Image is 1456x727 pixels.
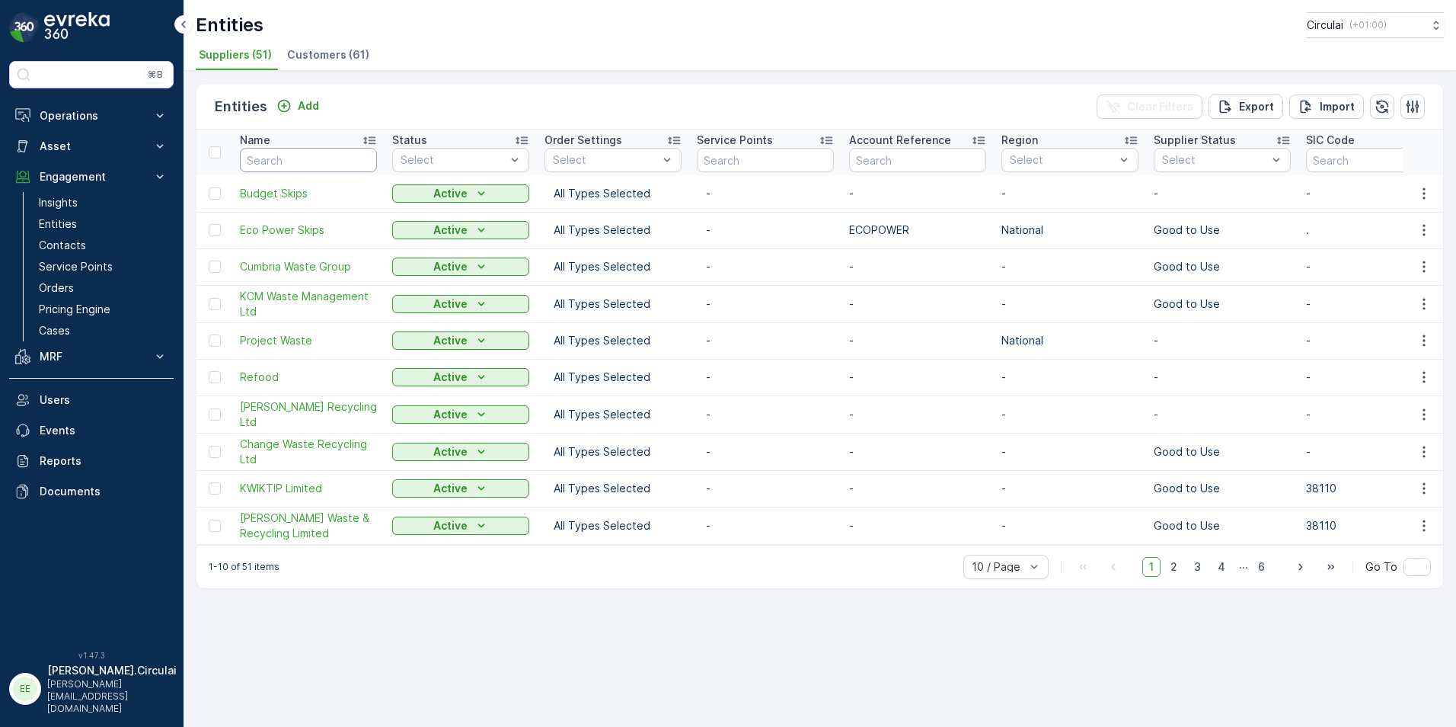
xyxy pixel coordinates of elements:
[215,96,267,117] p: Entities
[554,259,672,274] p: All Types Selected
[1365,559,1397,575] span: Go To
[40,169,143,184] p: Engagement
[40,392,168,408] p: Users
[240,259,377,274] a: Cumbria Waste Group
[9,663,174,715] button: EE[PERSON_NAME].Circulai[PERSON_NAME][EMAIL_ADDRESS][DOMAIN_NAME]
[553,152,658,168] p: Select
[1164,557,1184,577] span: 2
[1307,12,1444,38] button: Circulai(+01:00)
[554,481,672,496] p: All Types Selected
[240,511,377,541] a: Melton Waste & Recycling Limited
[148,69,163,81] p: ⌘B
[9,131,174,162] button: Asset
[706,444,825,460] p: -
[9,101,174,131] button: Operations
[1146,359,1298,396] td: -
[392,368,529,386] button: Active
[33,192,174,213] a: Insights
[706,223,825,238] p: -
[1142,557,1161,577] span: 1
[9,12,40,43] img: logo
[433,518,468,533] p: Active
[706,333,825,348] p: -
[1298,396,1451,433] td: -
[13,677,37,701] div: EE
[994,433,1146,470] td: -
[33,235,174,256] a: Contacts
[841,470,994,507] td: -
[1298,433,1451,470] td: -
[240,399,377,430] a: Keenan Recycling Ltd
[9,476,174,507] a: Documents
[849,148,986,172] input: Search
[554,186,672,201] p: All Types Selected
[433,223,468,238] p: Active
[39,216,77,232] p: Entities
[554,223,672,238] p: All Types Selected
[209,408,221,421] div: Toggle Row Selected
[433,259,468,274] p: Active
[994,470,1146,507] td: -
[841,433,994,470] td: -
[433,481,468,496] p: Active
[433,333,468,348] p: Active
[994,507,1146,544] td: -
[554,518,672,533] p: All Types Selected
[1306,148,1443,172] input: Search
[849,133,951,148] p: Account Reference
[240,511,377,541] span: [PERSON_NAME] Waste & Recycling Limited
[240,186,377,201] span: Budget Skips
[392,517,529,535] button: Active
[209,446,221,458] div: Toggle Row Selected
[9,162,174,192] button: Engagement
[240,289,377,319] a: KCM Waste Management Ltd
[209,224,221,236] div: Toggle Row Selected
[1146,470,1298,507] td: Good to Use
[841,212,994,248] td: ECOPOWER
[209,520,221,532] div: Toggle Row Selected
[1298,212,1451,248] td: .
[40,139,143,154] p: Asset
[392,331,529,350] button: Active
[841,396,994,433] td: -
[9,341,174,372] button: MRF
[433,186,468,201] p: Active
[1146,322,1298,359] td: -
[209,187,221,200] div: Toggle Row Selected
[47,678,177,715] p: [PERSON_NAME][EMAIL_ADDRESS][DOMAIN_NAME]
[1307,18,1343,33] p: Circulai
[1146,212,1298,248] td: Good to Use
[196,13,263,37] p: Entities
[544,133,622,148] p: Order Settings
[1001,133,1038,148] p: Region
[1298,175,1451,212] td: -
[40,484,168,499] p: Documents
[841,285,994,322] td: -
[209,371,221,383] div: Toggle Row Selected
[433,296,468,312] p: Active
[994,212,1146,248] td: National
[706,259,825,274] p: -
[240,481,377,496] a: KWIKTIP Limited
[1162,152,1267,168] p: Select
[9,415,174,446] a: Events
[33,213,174,235] a: Entities
[1289,94,1364,119] button: Import
[1146,175,1298,212] td: -
[1146,285,1298,322] td: Good to Use
[39,238,86,253] p: Contacts
[697,133,773,148] p: Service Points
[9,651,174,660] span: v 1.47.3
[9,385,174,415] a: Users
[47,663,177,678] p: [PERSON_NAME].Circulai
[240,370,377,385] a: Refood
[240,133,270,148] p: Name
[240,223,377,238] span: Eco Power Skips
[433,444,468,460] p: Active
[433,407,468,422] p: Active
[1298,248,1451,285] td: -
[39,302,110,317] p: Pricing Engine
[240,437,377,467] span: Change Waste Recycling Ltd
[270,97,325,115] button: Add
